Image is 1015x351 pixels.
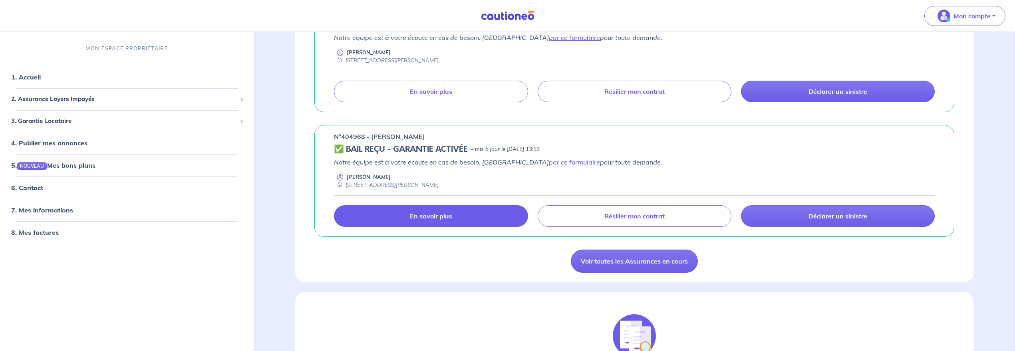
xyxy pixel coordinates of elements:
img: Cautioneo [478,11,538,21]
span: 2. Assurance Loyers Impayés [11,95,236,104]
p: Résilier mon contrat [604,87,665,95]
h5: ✅ BAIL REÇU - GARANTIE ACTIVÉE [334,145,468,154]
a: En savoir plus [334,205,528,227]
div: 5.NOUVEAUMes bons plans [3,157,250,173]
div: 2. Assurance Loyers Impayés [3,91,250,107]
p: Résilier mon contrat [604,212,665,220]
div: 3. Garantie Locataire [3,113,250,129]
div: [STREET_ADDRESS][PERSON_NAME] [334,181,439,189]
div: 1. Accueil [3,69,250,85]
a: Voir toutes les Assurances en cours [571,250,698,273]
p: [PERSON_NAME] [347,49,391,56]
div: 7. Mes informations [3,202,250,218]
div: 4. Publier mes annonces [3,135,250,151]
a: 8. Mes factures [11,228,59,236]
a: 5.NOUVEAUMes bons plans [11,161,95,169]
p: En savoir plus [410,212,452,220]
p: En savoir plus [410,87,452,95]
a: Déclarer un sinistre [741,81,935,102]
p: MON ESPACE PROPRIÉTAIRE [85,45,168,52]
p: Mon compte [953,11,991,21]
a: 7. Mes informations [11,206,73,214]
a: 1. Accueil [11,73,41,81]
span: 3. Garantie Locataire [11,117,236,126]
a: 4. Publier mes annonces [11,139,87,147]
div: 6. Contact [3,180,250,196]
p: Déclarer un sinistre [808,212,867,220]
div: 8. Mes factures [3,224,250,240]
p: Notre équipe est à votre écoute en cas de besoin. [GEOGRAPHIC_DATA] pour toute demande. [334,157,935,167]
img: illu_account_valid_menu.svg [938,10,950,22]
p: Déclarer un sinistre [808,87,867,95]
div: state: CONTRACT-VALIDATED, Context: ,MAYBE-CERTIFICATE,,LESSOR-DOCUMENTS,IS-ODEALIM [334,145,935,154]
a: En savoir plus [334,81,528,102]
a: 6. Contact [11,184,43,192]
p: [PERSON_NAME] [347,173,391,181]
button: illu_account_valid_menu.svgMon compte [924,6,1005,26]
a: Résilier mon contrat [538,205,731,227]
p: n°404968 - [PERSON_NAME] [334,132,425,141]
a: par ce formulaire [549,34,600,42]
a: Résilier mon contrat [538,81,731,102]
a: Déclarer un sinistre [741,205,935,227]
p: - mis à jour le [DATE] 13:53 [471,145,540,153]
div: [STREET_ADDRESS][PERSON_NAME] [334,57,439,64]
a: par ce formulaire [549,158,600,166]
p: Notre équipe est à votre écoute en cas de besoin. [GEOGRAPHIC_DATA] pour toute demande. [334,33,935,42]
